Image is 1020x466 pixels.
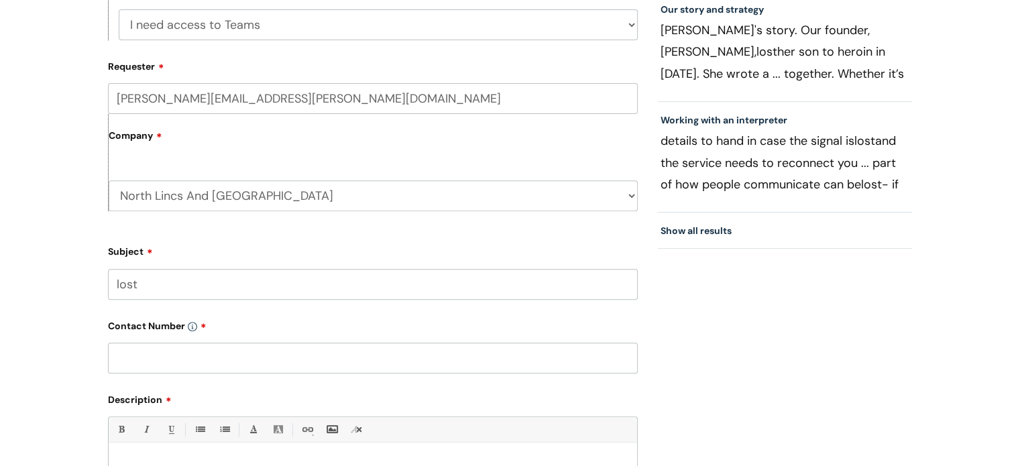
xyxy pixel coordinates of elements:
a: Font Color [245,421,262,438]
a: Our story and strategy [661,3,764,15]
span: lost [756,44,777,60]
label: Company [109,125,638,156]
label: Subject [108,241,638,257]
a: Remove formatting (Ctrl-\) [348,421,365,438]
img: info-icon.svg [188,322,197,331]
p: [PERSON_NAME]'s story. Our founder, [PERSON_NAME], her son to heroin in [DATE]. She wrote a ... t... [661,19,910,84]
a: Bold (Ctrl-B) [113,421,129,438]
label: Contact Number [108,316,638,332]
a: Working with an interpreter [661,114,787,126]
a: Underline(Ctrl-U) [162,421,179,438]
input: Email [108,83,638,114]
a: Link [298,421,315,438]
a: Insert Image... [323,421,340,438]
label: Requester [108,56,638,72]
a: • Unordered List (Ctrl-Shift-7) [191,421,208,438]
a: Show all results [661,225,732,237]
span: lost [861,176,882,192]
a: Italic (Ctrl-I) [137,421,154,438]
a: 1. Ordered List (Ctrl-Shift-8) [216,421,233,438]
label: Description [108,390,638,406]
a: Back Color [270,421,286,438]
span: lost [854,133,875,149]
p: details to hand in case the signal is and the service needs to reconnect you ... part of how peop... [661,130,910,194]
